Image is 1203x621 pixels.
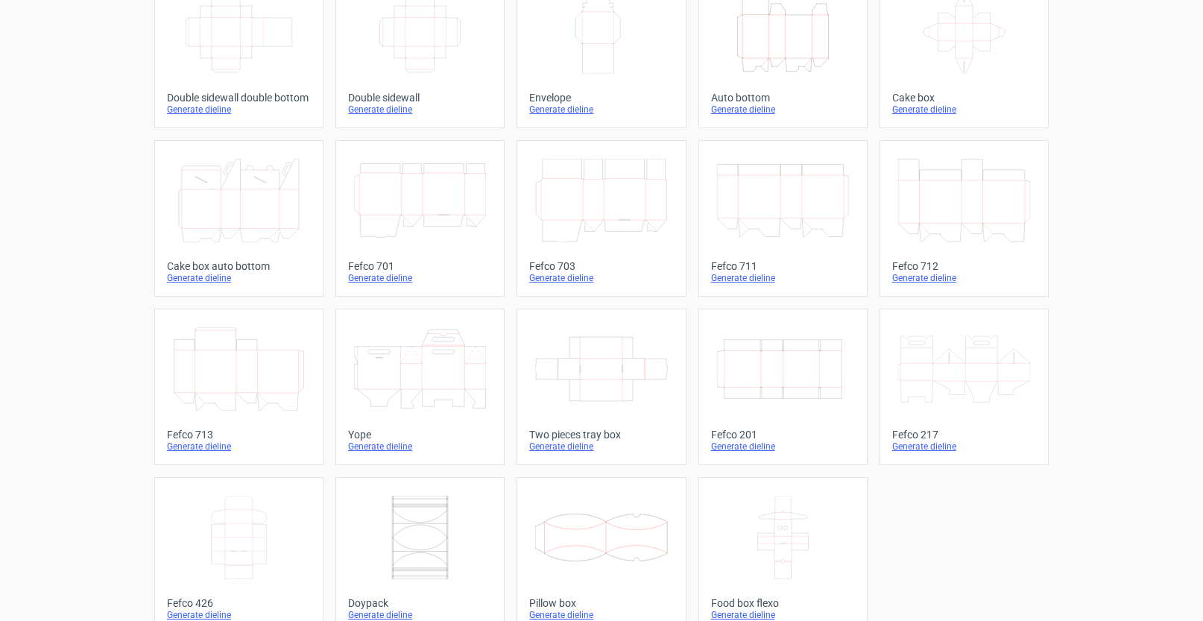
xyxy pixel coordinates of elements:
[335,140,505,297] a: Fefco 701Generate dieline
[348,597,492,609] div: Doypack
[348,92,492,104] div: Double sidewall
[167,609,311,621] div: Generate dieline
[167,92,311,104] div: Double sidewall double bottom
[167,272,311,284] div: Generate dieline
[892,441,1036,453] div: Generate dieline
[348,272,492,284] div: Generate dieline
[529,92,673,104] div: Envelope
[348,260,492,272] div: Fefco 701
[711,597,855,609] div: Food box flexo
[529,441,673,453] div: Generate dieline
[529,609,673,621] div: Generate dieline
[711,429,855,441] div: Fefco 201
[529,104,673,116] div: Generate dieline
[167,597,311,609] div: Fefco 426
[529,597,673,609] div: Pillow box
[711,104,855,116] div: Generate dieline
[892,104,1036,116] div: Generate dieline
[698,140,868,297] a: Fefco 711Generate dieline
[892,272,1036,284] div: Generate dieline
[711,272,855,284] div: Generate dieline
[711,260,855,272] div: Fefco 711
[880,309,1049,465] a: Fefco 217Generate dieline
[167,441,311,453] div: Generate dieline
[167,260,311,272] div: Cake box auto bottom
[711,92,855,104] div: Auto bottom
[880,140,1049,297] a: Fefco 712Generate dieline
[335,309,505,465] a: YopeGenerate dieline
[529,272,673,284] div: Generate dieline
[154,309,323,465] a: Fefco 713Generate dieline
[892,260,1036,272] div: Fefco 712
[517,309,686,465] a: Two pieces tray boxGenerate dieline
[698,309,868,465] a: Fefco 201Generate dieline
[348,104,492,116] div: Generate dieline
[517,140,686,297] a: Fefco 703Generate dieline
[892,429,1036,441] div: Fefco 217
[529,429,673,441] div: Two pieces tray box
[167,104,311,116] div: Generate dieline
[711,441,855,453] div: Generate dieline
[892,92,1036,104] div: Cake box
[711,609,855,621] div: Generate dieline
[348,609,492,621] div: Generate dieline
[348,429,492,441] div: Yope
[529,260,673,272] div: Fefco 703
[348,441,492,453] div: Generate dieline
[167,429,311,441] div: Fefco 713
[154,140,323,297] a: Cake box auto bottomGenerate dieline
